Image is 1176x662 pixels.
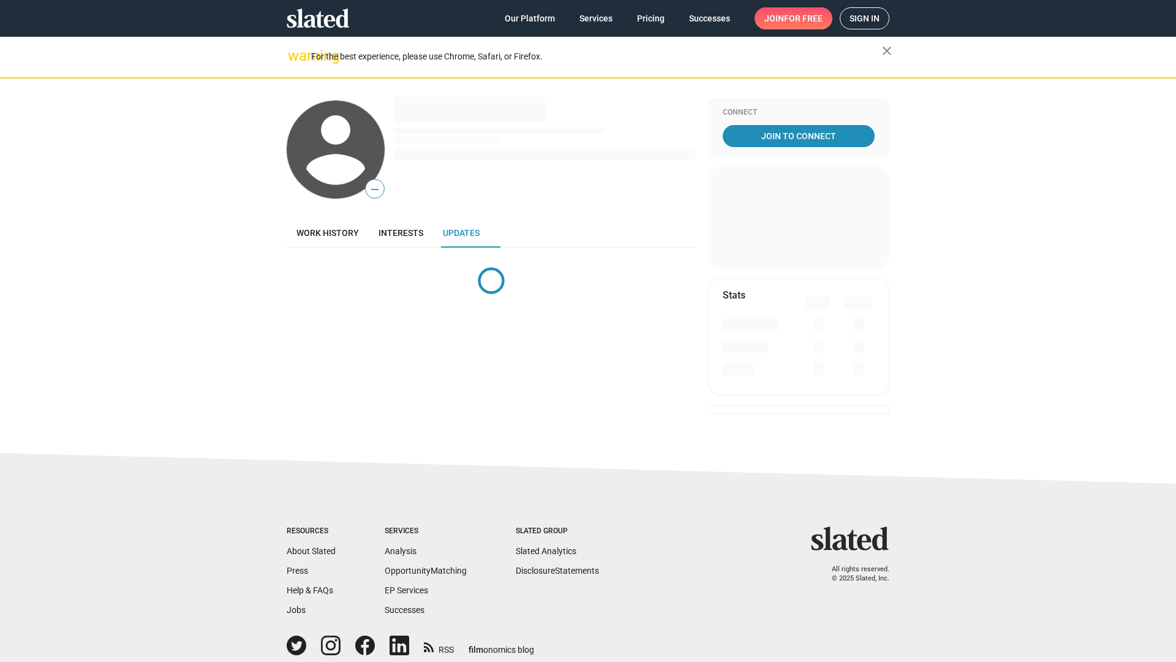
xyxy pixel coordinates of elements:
a: Successes [385,605,424,615]
span: — [366,181,384,197]
a: Join To Connect [723,125,875,147]
div: Slated Group [516,527,599,536]
mat-card-title: Stats [723,289,745,302]
a: Work history [287,218,369,248]
span: Sign in [850,8,880,29]
span: Updates [443,228,480,238]
a: Interests [369,218,433,248]
a: Jobs [287,605,306,615]
a: Press [287,566,308,576]
a: Successes [679,7,740,29]
span: film [469,645,483,655]
a: Our Platform [495,7,565,29]
mat-icon: warning [288,48,303,63]
div: For the best experience, please use Chrome, Safari, or Firefox. [311,48,882,65]
span: Join [764,7,823,29]
div: Resources [287,527,336,536]
a: DisclosureStatements [516,566,599,576]
a: Help & FAQs [287,585,333,595]
span: Interests [379,228,423,238]
span: Successes [689,7,730,29]
span: Services [579,7,612,29]
span: for free [784,7,823,29]
p: All rights reserved. © 2025 Slated, Inc. [819,565,889,583]
a: OpportunityMatching [385,566,467,576]
a: Services [570,7,622,29]
a: RSS [424,637,454,656]
a: Sign in [840,7,889,29]
a: filmonomics blog [469,634,534,656]
a: Pricing [627,7,674,29]
a: About Slated [287,546,336,556]
span: Pricing [637,7,665,29]
a: Updates [433,218,489,248]
a: Slated Analytics [516,546,576,556]
div: Connect [723,108,875,118]
span: Join To Connect [725,125,872,147]
span: Our Platform [505,7,555,29]
a: Analysis [385,546,417,556]
a: Joinfor free [755,7,832,29]
span: Work history [296,228,359,238]
mat-icon: close [880,44,894,58]
a: EP Services [385,585,428,595]
div: Services [385,527,467,536]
